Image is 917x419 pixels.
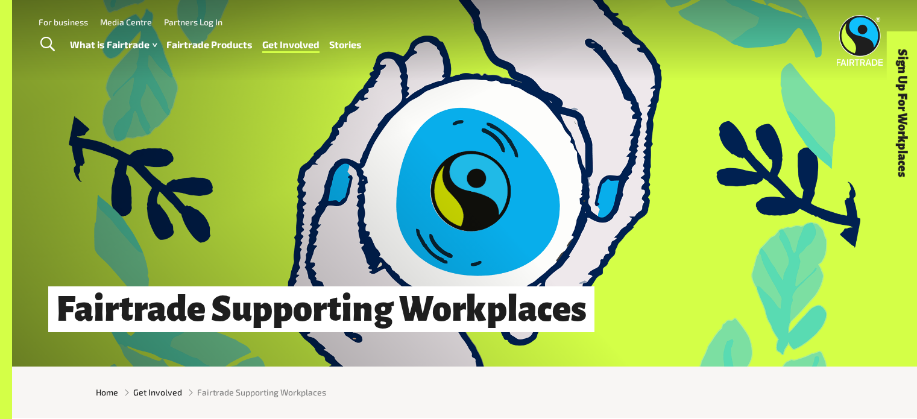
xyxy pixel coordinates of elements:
h1: Fairtrade Supporting Workplaces [48,286,594,333]
a: Toggle Search [33,30,62,60]
a: Get Involved [262,36,320,54]
a: What is Fairtrade [70,36,157,54]
a: Stories [329,36,362,54]
a: Partners Log In [164,17,222,27]
a: Fairtrade Products [166,36,253,54]
span: Fairtrade Supporting Workplaces [197,386,326,399]
img: Fairtrade Australia New Zealand logo [837,15,883,66]
a: Media Centre [100,17,152,27]
a: Home [96,386,118,399]
a: Get Involved [133,386,182,399]
a: For business [39,17,88,27]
